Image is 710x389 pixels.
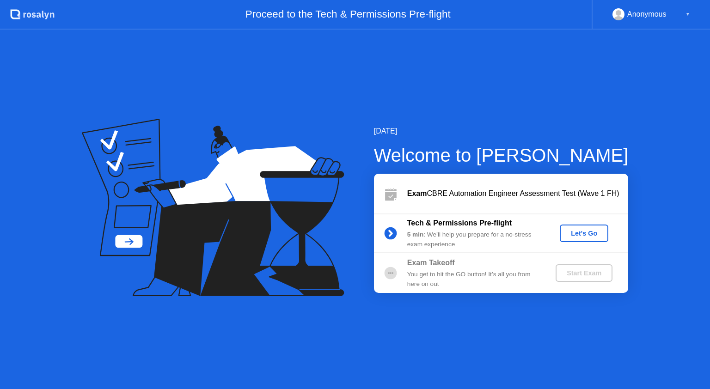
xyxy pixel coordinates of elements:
[407,231,424,238] b: 5 min
[407,270,540,289] div: You get to hit the GO button! It’s all you from here on out
[627,8,667,20] div: Anonymous
[407,259,455,267] b: Exam Takeoff
[407,188,628,199] div: CBRE Automation Engineer Assessment Test (Wave 1 FH)
[407,189,427,197] b: Exam
[686,8,690,20] div: ▼
[407,219,512,227] b: Tech & Permissions Pre-flight
[407,230,540,249] div: : We’ll help you prepare for a no-stress exam experience
[563,230,605,237] div: Let's Go
[559,269,609,277] div: Start Exam
[374,126,629,137] div: [DATE]
[560,225,608,242] button: Let's Go
[556,264,612,282] button: Start Exam
[374,141,629,169] div: Welcome to [PERSON_NAME]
